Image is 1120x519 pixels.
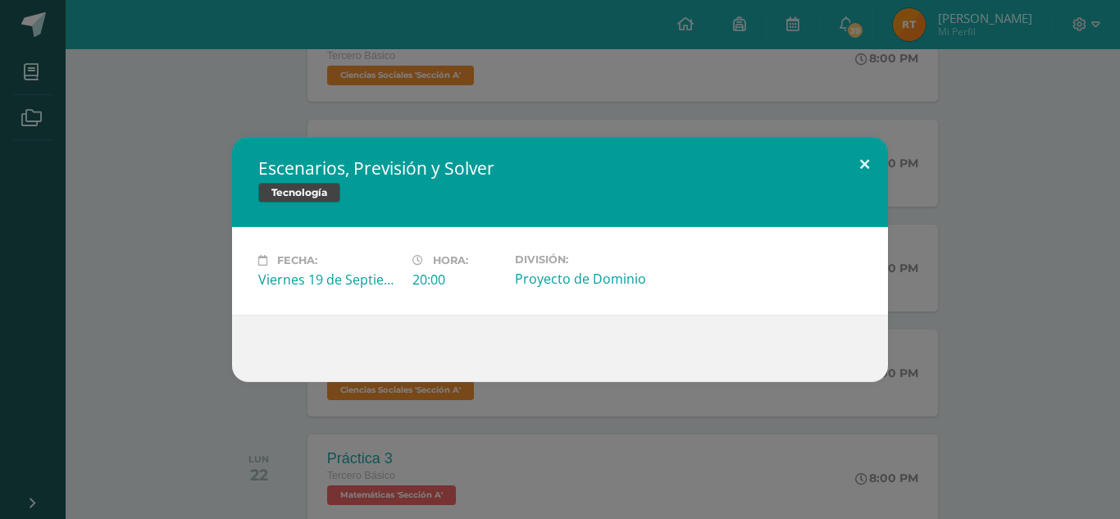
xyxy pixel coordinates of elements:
span: Fecha: [277,254,317,266]
span: Tecnología [258,183,340,203]
div: Viernes 19 de Septiembre [258,271,399,289]
div: Proyecto de Dominio [515,270,656,288]
h2: Escenarios, Previsión y Solver [258,157,862,180]
button: Close (Esc) [841,137,888,193]
span: Hora: [433,254,468,266]
div: 20:00 [412,271,502,289]
label: División: [515,253,656,266]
